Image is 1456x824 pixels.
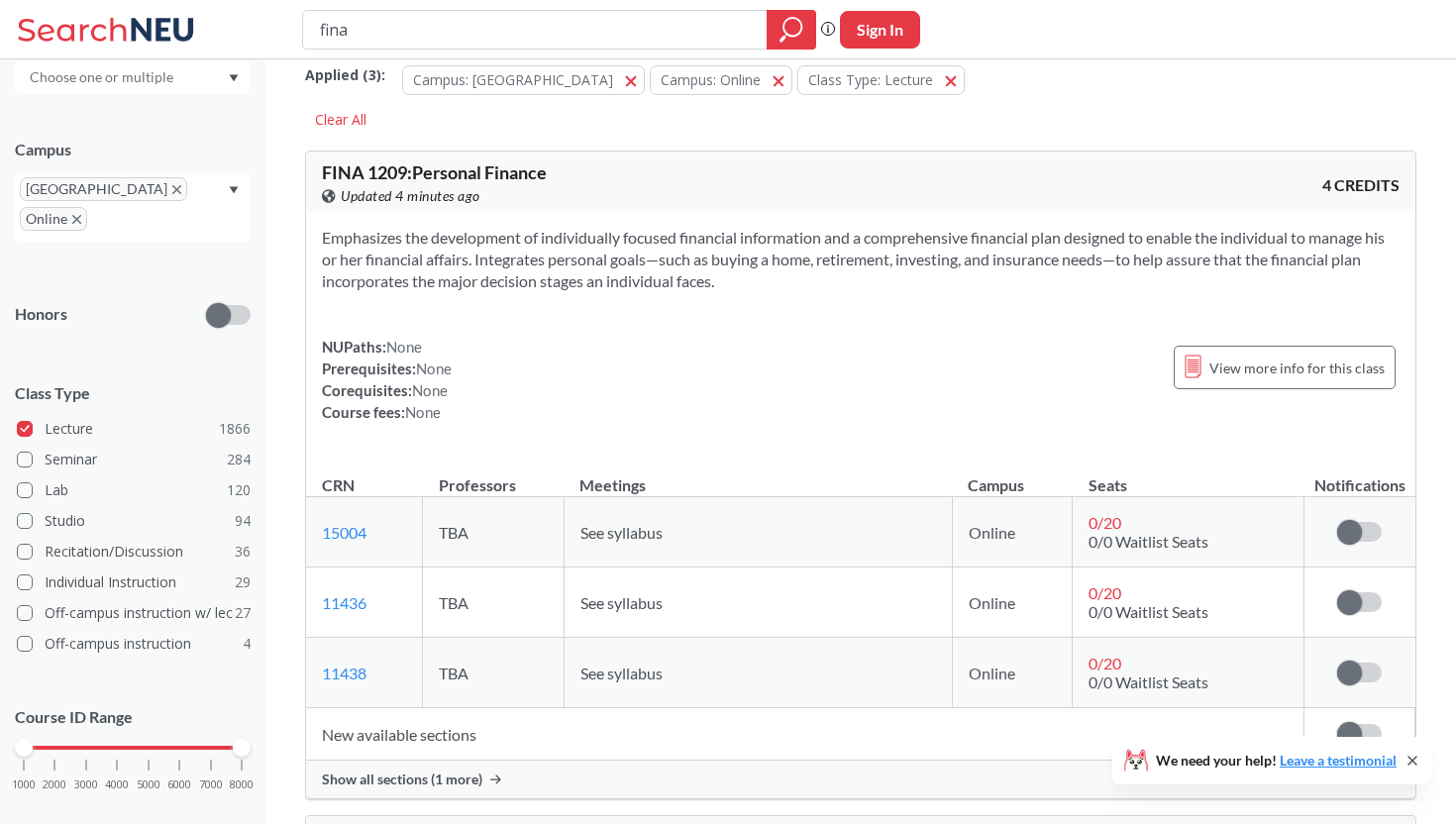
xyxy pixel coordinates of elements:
[1089,672,1208,691] span: 0/0 Waitlist Seats
[661,70,761,89] span: Campus: Online
[405,403,441,421] span: None
[952,455,1072,497] th: Campus
[386,338,422,356] span: None
[1304,455,1415,497] th: Notifications
[580,664,663,682] span: See syllabus
[17,539,251,565] label: Recitation/Discussion
[72,215,81,224] svg: X to remove pill
[15,139,251,160] div: Campus
[1073,455,1304,497] th: Seats
[423,497,565,567] td: TBA
[322,664,366,682] a: 11438
[15,172,251,243] div: [GEOGRAPHIC_DATA]X to remove pillOnlineX to remove pillDropdown arrow
[412,381,448,399] span: None
[952,567,1072,638] td: Online
[952,497,1072,567] td: Online
[1089,654,1121,672] span: 0 / 20
[229,186,239,194] svg: Dropdown arrow
[580,523,663,542] span: See syllabus
[808,70,933,89] span: Class Type: Lecture
[322,336,452,423] div: NUPaths: Prerequisites: Corequisites: Course fees:
[423,567,565,638] td: TBA
[17,508,251,534] label: Studio
[17,447,251,472] label: Seminar
[952,638,1072,708] td: Online
[243,633,251,655] span: 4
[43,779,66,790] span: 2000
[167,779,191,790] span: 6000
[423,455,565,497] th: Professors
[20,207,87,231] span: OnlineX to remove pill
[17,416,251,442] label: Lecture
[305,64,385,86] span: Applied ( 3 ):
[15,382,251,404] span: Class Type
[1089,532,1208,551] span: 0/0 Waitlist Seats
[74,779,98,790] span: 3000
[1089,602,1208,621] span: 0/0 Waitlist Seats
[767,10,816,50] div: magnifying glass
[15,706,251,729] p: Course ID Range
[137,779,160,790] span: 5000
[227,479,251,501] span: 120
[1209,356,1385,380] span: View more info for this class
[341,185,480,207] span: Updated 4 minutes ago
[322,474,355,496] div: CRN
[199,779,223,790] span: 7000
[105,779,129,790] span: 4000
[1322,174,1400,196] span: 4 CREDITS
[17,569,251,595] label: Individual Instruction
[1280,752,1397,769] a: Leave a testimonial
[306,708,1304,761] td: New available sections
[306,761,1415,798] div: Show all sections (1 more)
[797,65,965,95] button: Class Type: Lecture
[1089,513,1121,532] span: 0 / 20
[1156,754,1397,768] span: We need your help!
[413,70,613,89] span: Campus: [GEOGRAPHIC_DATA]
[235,510,251,532] span: 94
[12,779,36,790] span: 1000
[423,638,565,708] td: TBA
[318,13,753,47] input: Class, professor, course number, "phrase"
[20,177,187,201] span: [GEOGRAPHIC_DATA]X to remove pill
[1089,583,1121,602] span: 0 / 20
[402,65,645,95] button: Campus: [GEOGRAPHIC_DATA]
[235,571,251,593] span: 29
[15,60,251,94] div: Dropdown arrow
[235,541,251,563] span: 36
[20,65,186,89] input: Choose one or multiple
[305,105,376,135] div: Clear All
[322,227,1400,292] section: Emphasizes the development of individually focused financial information and a comprehensive fina...
[219,418,251,440] span: 1866
[17,631,251,657] label: Off-campus instruction
[235,602,251,624] span: 27
[322,161,547,183] span: FINA 1209 : Personal Finance
[17,600,251,626] label: Off-campus instruction w/ lec
[780,16,803,44] svg: magnifying glass
[17,477,251,503] label: Lab
[15,303,67,326] p: Honors
[229,74,239,82] svg: Dropdown arrow
[227,449,251,470] span: 284
[840,11,920,49] button: Sign In
[230,779,254,790] span: 8000
[322,593,366,612] a: 11436
[416,360,452,377] span: None
[322,523,366,542] a: 15004
[650,65,792,95] button: Campus: Online
[322,771,482,788] span: Show all sections (1 more)
[580,593,663,612] span: See syllabus
[172,185,181,194] svg: X to remove pill
[564,455,952,497] th: Meetings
